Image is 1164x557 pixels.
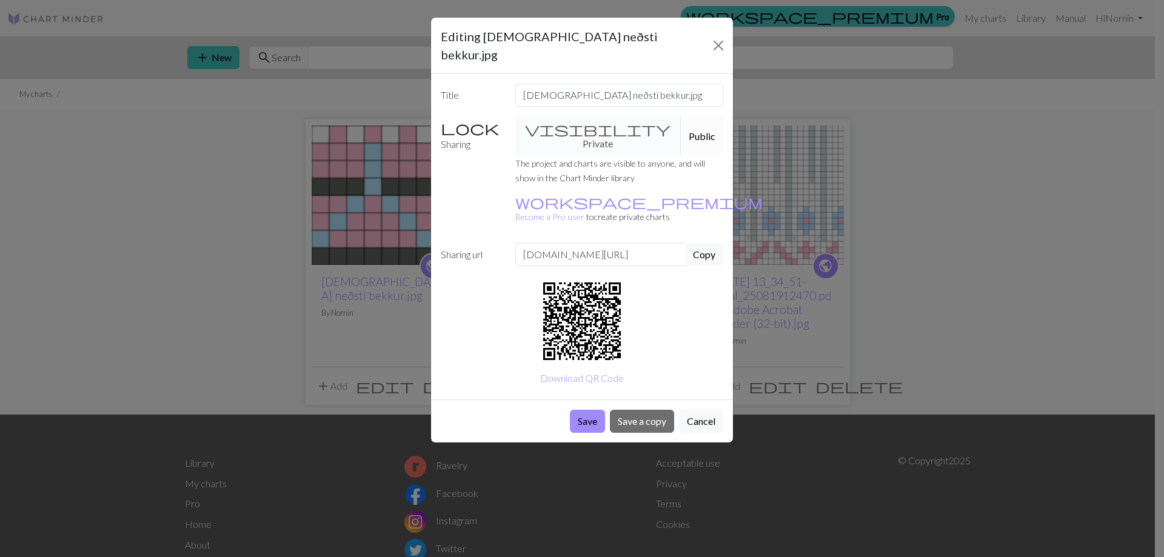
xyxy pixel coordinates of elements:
label: Title [433,84,508,107]
button: Close [709,36,728,55]
a: Become a Pro user [515,197,763,222]
button: Public [681,116,723,156]
label: Sharing [433,116,508,156]
button: Save a copy [610,410,674,433]
small: The project and charts are visible to anyone, and will show in the Chart Minder library [515,158,705,183]
span: workspace_premium [515,193,763,210]
small: to create private charts [515,197,763,222]
button: Download QR Code [532,367,632,390]
button: Save [570,410,605,433]
button: Cancel [679,410,723,433]
label: Sharing url [433,243,508,266]
h5: Editing [DEMOGRAPHIC_DATA] neðsti bekkur.jpg [441,27,709,64]
button: Copy [685,243,723,266]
